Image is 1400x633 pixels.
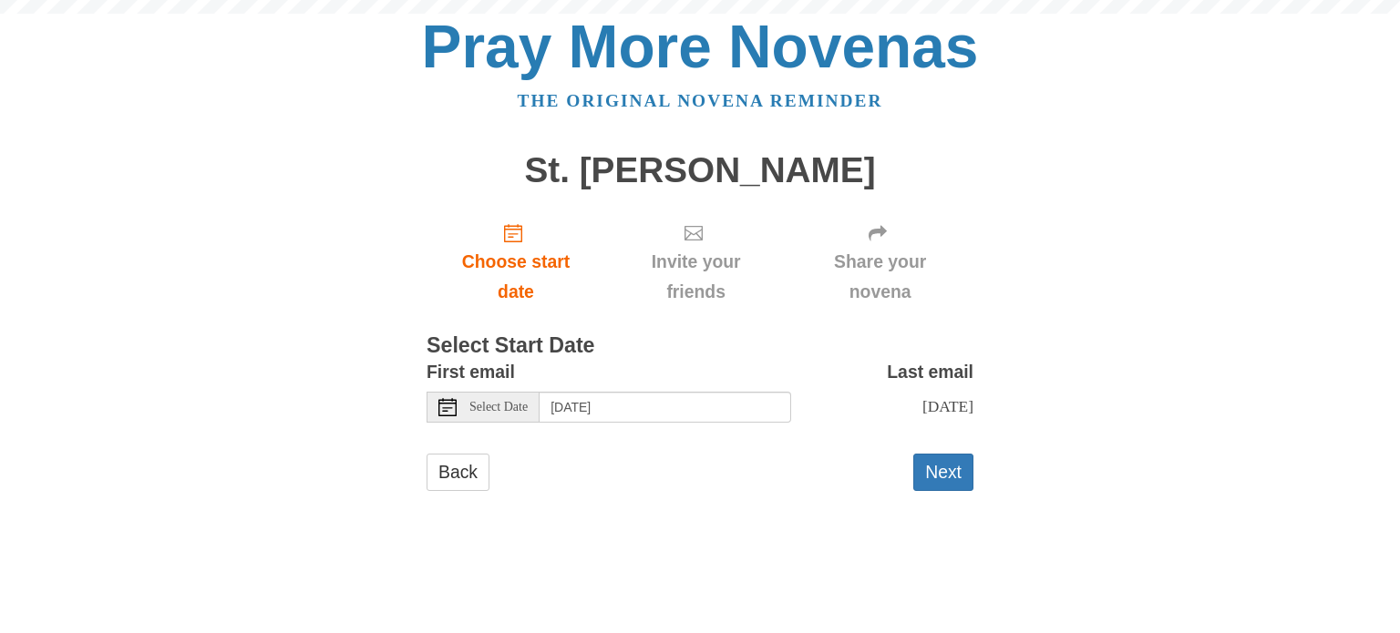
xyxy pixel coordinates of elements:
[913,454,973,491] button: Next
[427,357,515,387] label: First email
[887,357,973,387] label: Last email
[805,247,955,307] span: Share your novena
[623,247,768,307] span: Invite your friends
[787,208,973,316] div: Click "Next" to confirm your start date first.
[422,13,979,80] a: Pray More Novenas
[605,208,787,316] div: Click "Next" to confirm your start date first.
[469,401,528,413] span: Select Date
[427,151,973,190] h1: St. [PERSON_NAME]
[427,454,489,491] a: Back
[427,208,605,316] a: Choose start date
[427,334,973,358] h3: Select Start Date
[518,91,883,110] a: The original novena reminder
[922,397,973,415] span: [DATE]
[445,247,587,307] span: Choose start date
